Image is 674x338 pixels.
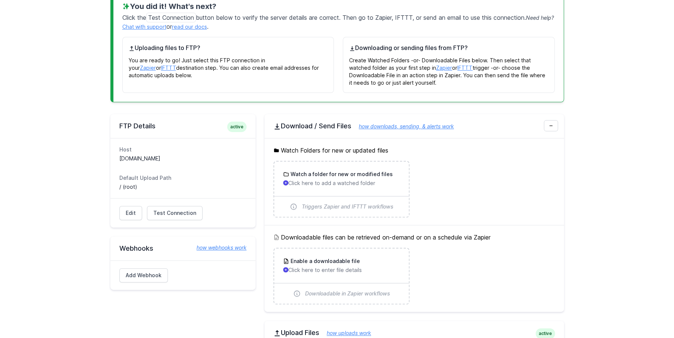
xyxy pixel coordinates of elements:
p: Click here to enter file details [283,266,400,274]
a: Test Connection [147,206,203,220]
dt: Host [119,146,247,153]
h2: Webhooks [119,244,247,253]
a: IFTTT [161,65,176,71]
p: Create Watched Folders -or- Downloadable Files below. Then select that watched folder as your fir... [349,52,548,87]
p: Click here to add a watched folder [283,179,400,187]
h3: Watch a folder for new or modified files [289,170,393,178]
a: how webhooks work [189,244,247,251]
a: read our docs [172,24,207,30]
h2: Download / Send Files [273,122,555,131]
h5: Downloadable files can be retrieved on-demand or on a schedule via Zapier [273,233,555,242]
a: how downloads, sending, & alerts work [351,123,454,129]
h5: Watch Folders for new or updated files [273,146,555,155]
h3: You did it! What's next? [122,1,555,12]
a: Watch a folder for new or modified files Click here to add a watched folder Triggers Zapier and I... [274,162,409,217]
h3: Enable a downloadable file [289,257,360,265]
dt: Default Upload Path [119,174,247,182]
iframe: Drift Widget Chat Controller [637,301,665,329]
dd: / (root) [119,183,247,191]
h2: Upload Files [273,328,555,337]
p: Click the button below to verify the server details are correct. Then go to Zapier, IFTTT, or sen... [122,12,555,31]
h4: Uploading files to FTP? [129,43,328,52]
h4: Downloading or sending files from FTP? [349,43,548,52]
a: Chat with support [122,24,166,30]
a: Enable a downloadable file Click here to enter file details Downloadable in Zapier workflows [274,248,409,304]
span: Test Connection [153,209,196,217]
span: Triggers Zapier and IFTTT workflows [302,203,394,210]
a: Add Webhook [119,268,168,282]
span: active [227,122,247,132]
span: Test Connection [146,13,196,22]
span: Downloadable in Zapier workflows [305,290,390,297]
a: Zapier [436,65,452,71]
a: Zapier [140,65,156,71]
a: Edit [119,206,142,220]
span: Need help? [526,15,554,21]
h2: FTP Details [119,122,247,131]
p: You are ready to go! Just select this FTP connection in your or destination step. You can also cr... [129,52,328,79]
a: how uploads work [319,330,371,336]
dd: [DOMAIN_NAME] [119,155,247,162]
a: IFTTT [457,65,473,71]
